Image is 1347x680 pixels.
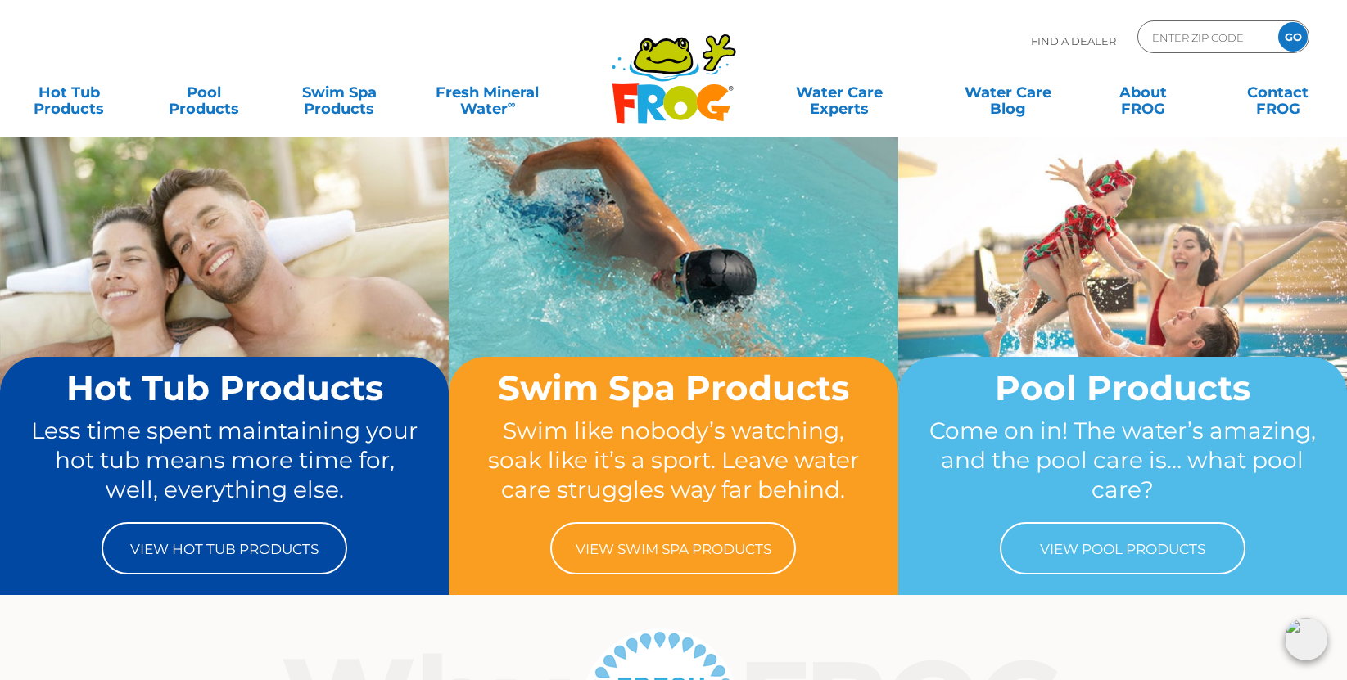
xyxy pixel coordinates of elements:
a: Hot TubProducts [16,76,121,109]
h2: Hot Tub Products [31,369,418,407]
a: Fresh MineralWater∞ [422,76,554,109]
img: home-banner-swim-spa-short [449,137,897,472]
a: ContactFROG [1226,76,1331,109]
sup: ∞ [508,97,516,110]
a: View Hot Tub Products [102,522,347,574]
input: Zip Code Form [1150,25,1261,49]
a: Water CareBlog [955,76,1060,109]
a: PoolProducts [151,76,256,109]
a: View Pool Products [1000,522,1245,574]
p: Come on in! The water’s amazing, and the pool care is… what pool care? [929,416,1316,506]
input: GO [1278,22,1308,52]
a: View Swim Spa Products [550,522,796,574]
h2: Pool Products [929,369,1316,407]
p: Find A Dealer [1031,20,1116,61]
img: openIcon [1285,618,1327,660]
a: Swim SpaProducts [287,76,391,109]
a: Water CareExperts [754,76,925,109]
p: Less time spent maintaining your hot tub means more time for, well, everything else. [31,416,418,506]
a: AboutFROG [1090,76,1195,109]
p: Swim like nobody’s watching, soak like it’s a sport. Leave water care struggles way far behind. [480,416,866,506]
img: home-banner-pool-short [898,137,1347,472]
h2: Swim Spa Products [480,369,866,407]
